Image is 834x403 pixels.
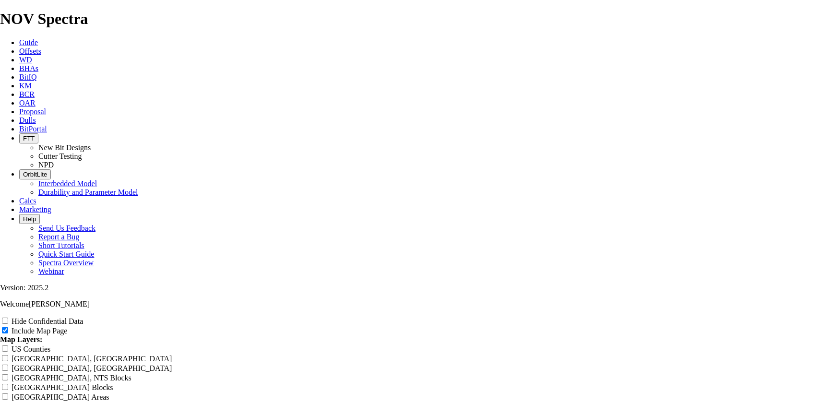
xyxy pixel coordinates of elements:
[38,152,82,160] a: Cutter Testing
[38,161,54,169] a: NPD
[38,241,84,249] a: Short Tutorials
[12,364,172,372] label: [GEOGRAPHIC_DATA], [GEOGRAPHIC_DATA]
[38,188,138,196] a: Durability and Parameter Model
[19,90,35,98] a: BCR
[38,179,97,188] a: Interbedded Model
[19,38,38,47] a: Guide
[12,383,113,391] label: [GEOGRAPHIC_DATA] Blocks
[19,82,32,90] a: KM
[19,197,36,205] a: Calcs
[38,224,95,232] a: Send Us Feedback
[12,345,50,353] label: US Counties
[19,64,38,72] a: BHAs
[19,116,36,124] a: Dulls
[12,355,172,363] label: [GEOGRAPHIC_DATA], [GEOGRAPHIC_DATA]
[19,214,40,224] button: Help
[19,205,51,213] a: Marketing
[38,267,64,275] a: Webinar
[23,215,36,223] span: Help
[19,73,36,81] a: BitIQ
[38,259,94,267] a: Spectra Overview
[19,47,41,55] a: Offsets
[12,374,131,382] label: [GEOGRAPHIC_DATA], NTS Blocks
[29,300,90,308] span: [PERSON_NAME]
[38,250,94,258] a: Quick Start Guide
[12,393,109,401] label: [GEOGRAPHIC_DATA] Areas
[38,143,91,152] a: New Bit Designs
[19,56,32,64] a: WD
[38,233,79,241] a: Report a Bug
[19,125,47,133] a: BitPortal
[19,133,38,143] button: FTT
[19,99,36,107] a: OAR
[19,107,46,116] a: Proposal
[12,327,67,335] label: Include Map Page
[12,317,83,325] label: Hide Confidential Data
[23,171,47,178] span: OrbitLite
[23,135,35,142] span: FTT
[19,169,51,179] button: OrbitLite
